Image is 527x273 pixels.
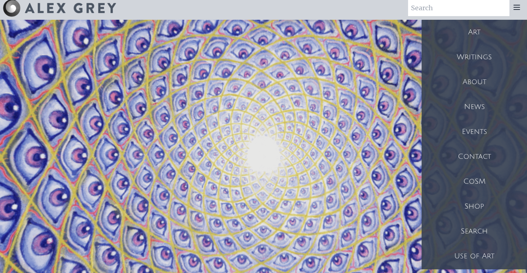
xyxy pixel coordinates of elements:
a: Writings [422,45,527,70]
a: Shop [422,194,527,219]
a: Events [422,119,527,144]
a: News [422,94,527,119]
a: Contact [422,144,527,169]
a: Use of Art [422,244,527,269]
a: Search [422,219,527,244]
a: About [422,70,527,94]
a: CoSM [422,169,527,194]
a: Art [422,20,527,45]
